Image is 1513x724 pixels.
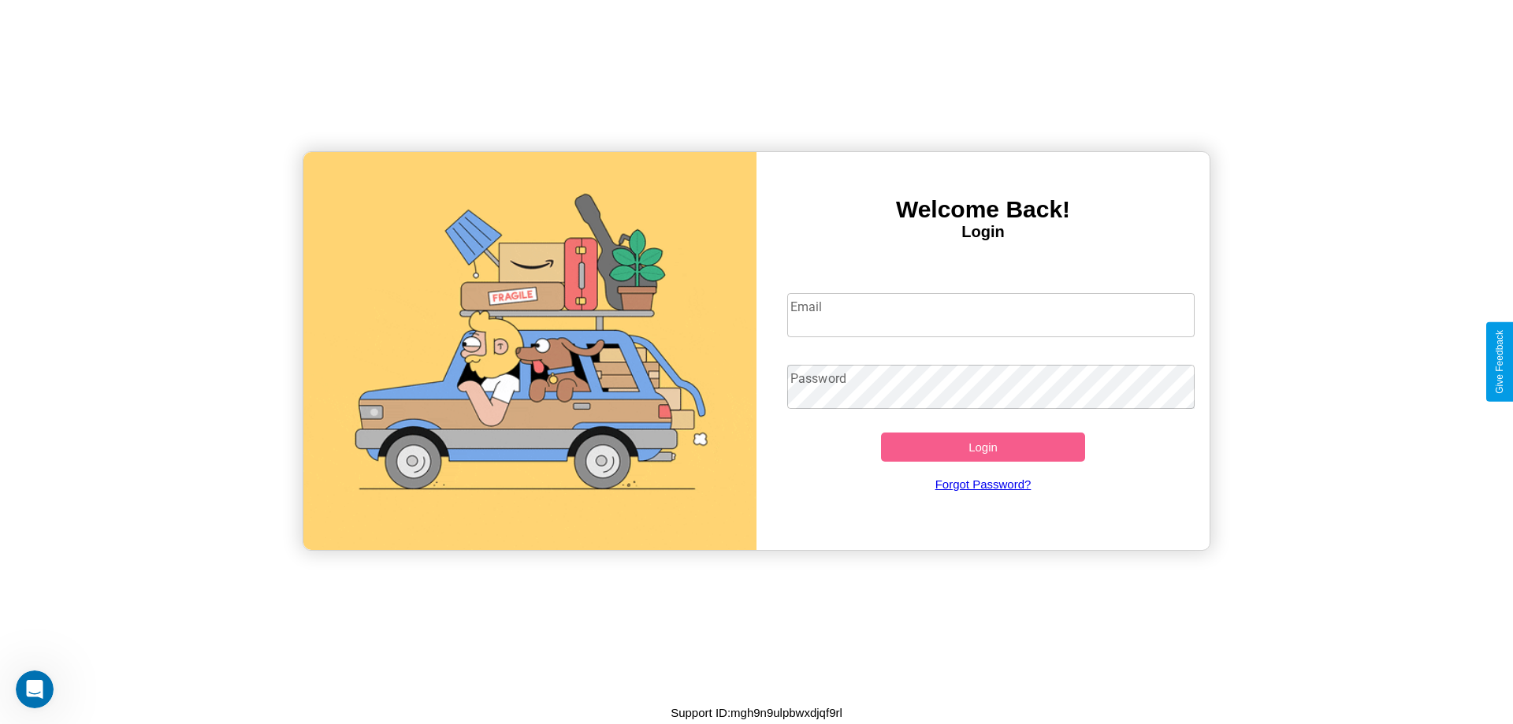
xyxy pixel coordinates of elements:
[303,152,756,550] img: gif
[671,702,842,723] p: Support ID: mgh9n9ulpbwxdjqf9rl
[756,223,1210,241] h4: Login
[756,196,1210,223] h3: Welcome Back!
[779,462,1188,507] a: Forgot Password?
[1494,330,1505,394] div: Give Feedback
[881,433,1085,462] button: Login
[16,670,54,708] iframe: Intercom live chat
